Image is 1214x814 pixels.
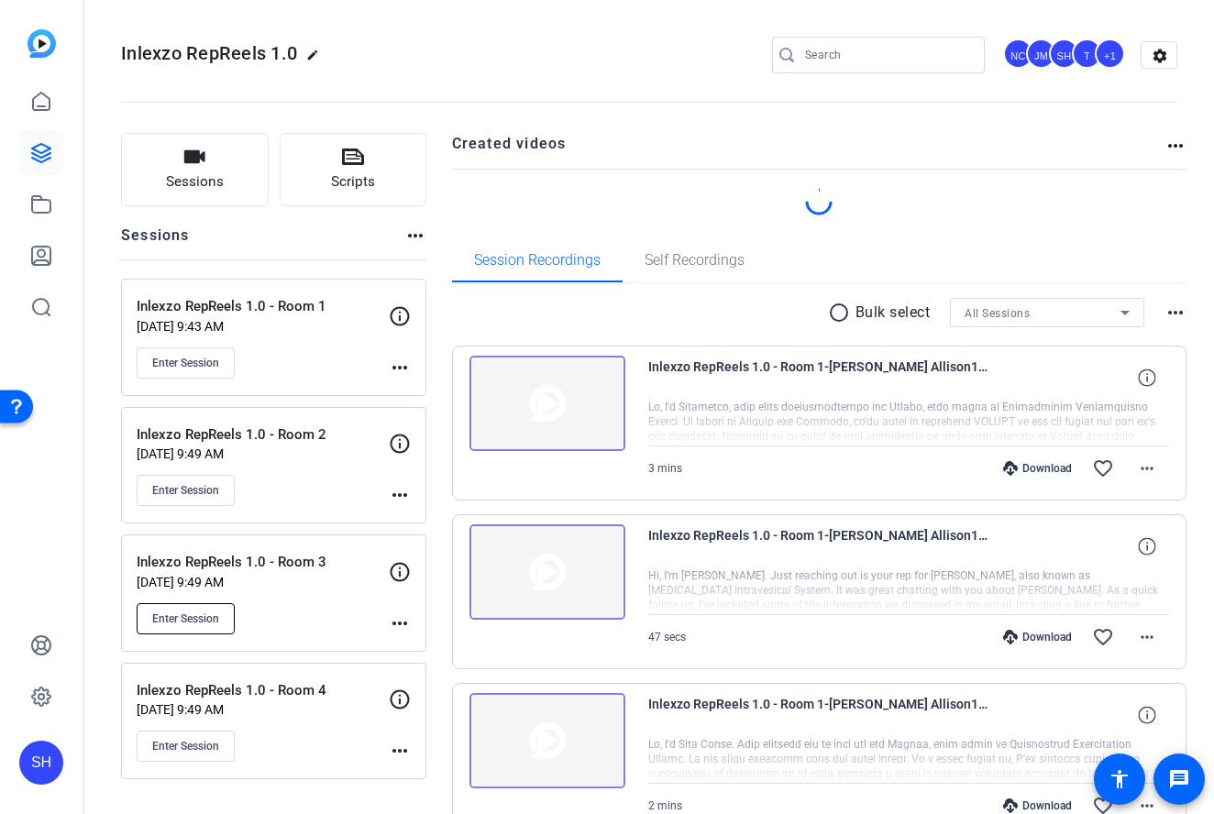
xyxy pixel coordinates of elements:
mat-icon: favorite_border [1092,626,1114,648]
mat-icon: accessibility [1109,768,1131,790]
span: Inlexzo RepReels 1.0 - Room 1-[PERSON_NAME] Allison1-2025-09-09-12-32-46-331-0 [648,356,988,400]
p: [DATE] 9:49 AM [137,575,389,589]
mat-icon: more_horiz [1136,457,1158,479]
div: SH [1049,38,1079,69]
span: 2 mins [648,799,682,812]
span: Enter Session [152,739,219,753]
ngx-avatar: James Monte [1026,38,1058,71]
ngx-avatar: Nate Cleveland [1003,38,1035,71]
button: Enter Session [137,731,235,762]
mat-icon: message [1168,768,1190,790]
div: Download [994,630,1081,644]
mat-icon: favorite_border [1092,457,1114,479]
button: Sessions [121,133,269,206]
span: Enter Session [152,611,219,626]
mat-icon: more_horiz [404,225,426,247]
h2: Created videos [452,133,1165,169]
div: SH [19,741,63,785]
mat-icon: settings [1142,42,1178,70]
p: [DATE] 9:43 AM [137,319,389,334]
h2: Sessions [121,225,190,259]
mat-icon: more_horiz [1164,302,1186,324]
mat-icon: more_horiz [389,740,411,762]
span: Self Recordings [645,253,745,268]
span: Inlexzo RepReels 1.0 [121,42,297,64]
p: Inlexzo RepReels 1.0 - Room 3 [137,552,389,573]
img: thumb-nail [469,524,625,620]
span: Scripts [331,171,375,192]
p: Inlexzo RepReels 1.0 - Room 1 [137,296,389,317]
ngx-avatar: Sean Healey [1049,38,1081,71]
img: blue-gradient.svg [28,29,56,58]
button: Enter Session [137,475,235,506]
button: Scripts [280,133,427,206]
mat-icon: more_horiz [1136,626,1158,648]
span: Session Recordings [474,253,601,268]
span: Enter Session [152,356,219,370]
mat-icon: more_horiz [389,484,411,506]
span: 47 secs [648,631,686,643]
mat-icon: more_horiz [389,357,411,379]
p: Bulk select [855,302,931,324]
p: Inlexzo RepReels 1.0 - Room 2 [137,424,389,445]
mat-icon: more_horiz [389,612,411,634]
div: +1 [1095,38,1125,69]
img: thumb-nail [469,356,625,451]
span: Sessions [166,171,224,192]
div: T [1072,38,1102,69]
button: Enter Session [137,603,235,634]
mat-icon: more_horiz [1164,135,1186,157]
span: All Sessions [965,307,1030,320]
span: 3 mins [648,462,682,475]
div: NC [1003,38,1033,69]
mat-icon: radio_button_unchecked [828,302,855,324]
ngx-avatar: Tinks [1072,38,1104,71]
p: [DATE] 9:49 AM [137,702,389,717]
p: Inlexzo RepReels 1.0 - Room 4 [137,680,389,701]
div: JM [1026,38,1056,69]
button: Enter Session [137,347,235,379]
div: Download [994,798,1081,813]
span: Enter Session [152,483,219,498]
span: Inlexzo RepReels 1.0 - Room 1-[PERSON_NAME] Allison1-2025-09-09-12-31-13-834-0 [648,524,988,568]
mat-icon: edit [306,49,328,71]
p: [DATE] 9:49 AM [137,446,389,461]
div: Download [994,461,1081,476]
img: thumb-nail [469,693,625,788]
input: Search [805,44,970,66]
span: Inlexzo RepReels 1.0 - Room 1-[PERSON_NAME] Allison1-2025-09-09-12-28-40-088-0 [648,693,988,737]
